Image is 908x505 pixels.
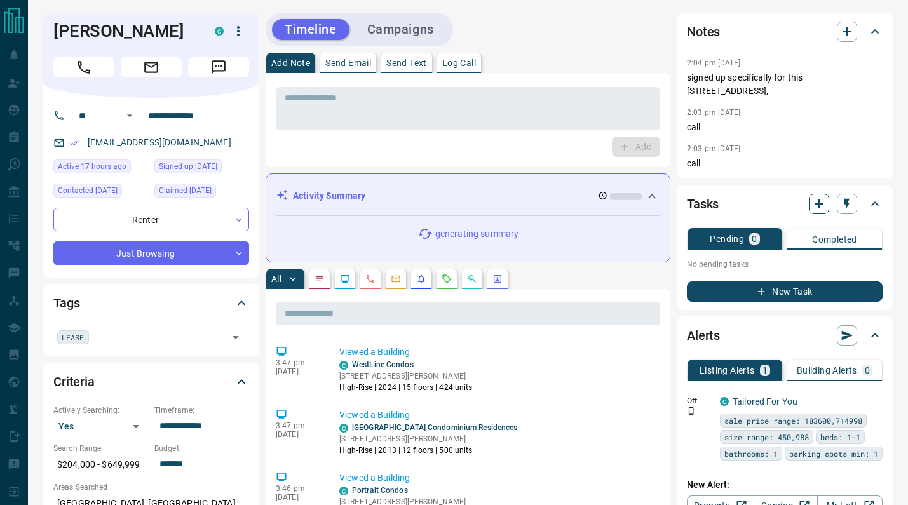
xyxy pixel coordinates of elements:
p: Listing Alerts [700,366,755,375]
span: parking spots min: 1 [789,447,878,460]
h2: Tags [53,293,79,313]
p: Viewed a Building [339,471,655,485]
p: Viewed a Building [339,346,655,359]
div: Tue Mar 25 2025 [154,184,249,201]
h2: Criteria [53,372,95,392]
span: Contacted [DATE] [58,184,118,197]
p: [DATE] [276,367,320,376]
div: condos.ca [720,397,729,406]
svg: Notes [315,274,325,284]
span: bathrooms: 1 [724,447,778,460]
p: Activity Summary [293,189,365,203]
a: [GEOGRAPHIC_DATA] Condominium Residences [352,423,518,432]
span: beds: 1-1 [820,431,860,443]
div: condos.ca [215,27,224,36]
p: [STREET_ADDRESS][PERSON_NAME] [339,433,518,445]
p: Search Range: [53,443,148,454]
p: Send Text [386,58,427,67]
span: Message [188,57,249,77]
button: Timeline [272,19,349,40]
div: condos.ca [339,487,348,495]
svg: Requests [442,274,452,284]
p: Add Note [271,58,310,67]
div: Alerts [687,320,883,351]
p: Viewed a Building [339,408,655,422]
div: condos.ca [339,424,348,433]
p: Actively Searching: [53,405,148,416]
h2: Notes [687,22,720,42]
svg: Emails [391,274,401,284]
div: Criteria [53,367,249,397]
div: Fri Sep 05 2025 [53,184,148,201]
p: Budget: [154,443,249,454]
div: Yes [53,416,148,436]
div: Tags [53,288,249,318]
div: Tasks [687,189,883,219]
a: Tailored For You [733,396,797,407]
p: [DATE] [276,493,320,502]
div: Activity Summary [276,184,660,208]
a: [EMAIL_ADDRESS][DOMAIN_NAME] [88,137,231,147]
span: size range: 450,988 [724,431,809,443]
p: Building Alerts [797,366,857,375]
svg: Listing Alerts [416,274,426,284]
p: call [687,121,883,134]
a: Portrait Condos [352,486,408,495]
p: call [687,157,883,170]
span: Claimed [DATE] [159,184,212,197]
span: Email [121,57,182,77]
p: High-Rise | 2024 | 15 floors | 424 units [339,382,473,393]
span: Active 17 hours ago [58,160,126,173]
h1: [PERSON_NAME] [53,21,196,41]
svg: Push Notification Only [687,407,696,415]
div: Mon Sep 15 2025 [53,159,148,177]
p: Areas Searched: [53,481,249,493]
h2: Tasks [687,194,719,214]
p: High-Rise | 2013 | 12 floors | 500 units [339,445,518,456]
span: LEASE [62,331,85,344]
p: 2:03 pm [DATE] [687,144,741,153]
p: Off [687,395,712,407]
p: All [271,274,281,283]
span: sale price range: 183600,714998 [724,414,862,427]
p: [STREET_ADDRESS][PERSON_NAME] [339,370,473,382]
p: 2:04 pm [DATE] [687,58,741,67]
p: 0 [865,366,870,375]
p: $204,000 - $649,999 [53,454,148,475]
svg: Agent Actions [492,274,503,284]
p: Timeframe: [154,405,249,416]
svg: Calls [365,274,376,284]
p: generating summary [435,227,518,241]
div: Renter [53,208,249,231]
span: Call [53,57,114,77]
p: 3:46 pm [276,484,320,493]
div: Tue Mar 25 2025 [154,159,249,177]
a: WestLine Condos [352,360,414,369]
p: 3:47 pm [276,421,320,430]
svg: Opportunities [467,274,477,284]
button: Open [122,108,137,123]
p: signed up specifically for this [STREET_ADDRESS], [687,71,883,98]
svg: Lead Browsing Activity [340,274,350,284]
p: 1 [762,366,768,375]
div: Just Browsing [53,241,249,265]
h2: Alerts [687,325,720,346]
p: 3:47 pm [276,358,320,367]
p: [DATE] [276,430,320,439]
svg: Email Verified [70,138,79,147]
p: New Alert: [687,478,883,492]
button: Open [227,328,245,346]
button: New Task [687,281,883,302]
p: Completed [812,235,857,244]
div: Notes [687,17,883,47]
p: Send Email [325,58,371,67]
p: Pending [710,234,744,243]
p: 2:03 pm [DATE] [687,108,741,117]
div: condos.ca [339,361,348,370]
span: Signed up [DATE] [159,160,217,173]
button: Campaigns [355,19,447,40]
p: Log Call [442,58,476,67]
p: 0 [752,234,757,243]
p: No pending tasks [687,255,883,274]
